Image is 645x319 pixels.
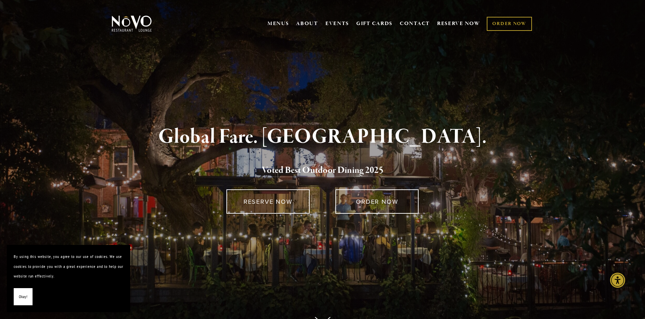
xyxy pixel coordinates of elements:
p: By using this website, you agree to our use of cookies. We use cookies to provide you with a grea... [14,252,123,281]
a: EVENTS [325,20,349,27]
a: Voted Best Outdoor Dining 202 [262,164,379,177]
a: RESERVE NOW [437,17,480,30]
a: ORDER NOW [335,189,419,214]
strong: Global Fare. [GEOGRAPHIC_DATA]. [158,124,487,150]
a: ABOUT [296,20,318,27]
span: Okay! [19,292,27,302]
div: Accessibility Menu [610,273,625,288]
a: ORDER NOW [487,17,532,31]
button: Okay! [14,288,33,306]
h2: 5 [123,163,522,178]
a: MENUS [268,20,289,27]
section: Cookie banner [7,245,130,312]
a: GIFT CARDS [356,17,393,30]
a: CONTACT [400,17,430,30]
a: RESERVE NOW [226,189,310,214]
img: Novo Restaurant &amp; Lounge [110,15,153,32]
